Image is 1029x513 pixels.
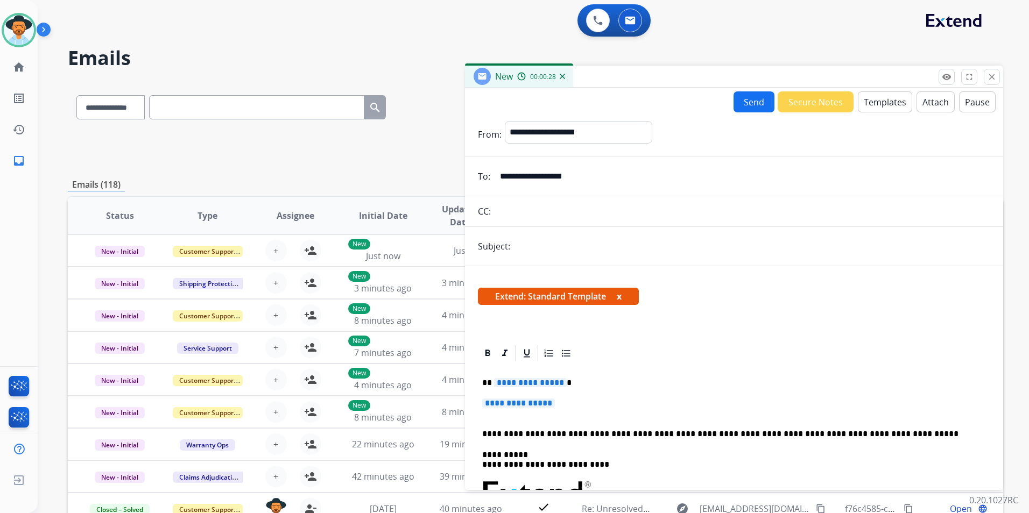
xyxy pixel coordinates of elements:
[352,471,414,482] span: 42 minutes ago
[173,472,246,483] span: Claims Adjudication
[359,209,407,222] span: Initial Date
[987,72,997,82] mat-icon: close
[348,400,370,411] p: New
[304,470,317,483] mat-icon: person_add
[273,470,278,483] span: +
[348,271,370,282] p: New
[273,341,278,354] span: +
[265,304,287,326] button: +
[265,466,287,487] button: +
[348,303,370,314] p: New
[442,374,499,386] span: 4 minutes ago
[734,91,774,112] button: Send
[304,244,317,257] mat-icon: person_add
[530,73,556,81] span: 00:00:28
[478,288,639,305] span: Extend: Standard Template
[95,375,145,386] span: New - Initial
[304,309,317,322] mat-icon: person_add
[95,343,145,354] span: New - Initial
[354,315,412,326] span: 8 minutes ago
[478,128,502,141] p: From:
[12,154,25,167] mat-icon: inbox
[95,310,145,322] span: New - Initial
[304,373,317,386] mat-icon: person_add
[352,438,414,450] span: 22 minutes ago
[173,278,246,289] span: Shipping Protection
[541,345,557,361] div: Ordered List
[442,277,499,289] span: 3 minutes ago
[95,246,145,257] span: New - Initial
[969,494,1018,507] p: 0.20.1027RC
[436,203,484,229] span: Updated Date
[478,170,490,183] p: To:
[440,438,502,450] span: 19 minutes ago
[480,345,496,361] div: Bold
[495,70,513,82] span: New
[273,309,278,322] span: +
[4,15,34,45] img: avatar
[173,407,243,418] span: Customer Support
[177,343,238,354] span: Service Support
[265,337,287,358] button: +
[366,250,400,262] span: Just now
[778,91,854,112] button: Secure Notes
[454,245,488,256] span: Just now
[354,282,412,294] span: 3 minutes ago
[12,92,25,105] mat-icon: list_alt
[173,375,243,386] span: Customer Support
[942,72,952,82] mat-icon: remove_red_eye
[519,345,535,361] div: Underline
[442,406,499,418] span: 8 minutes ago
[12,61,25,74] mat-icon: home
[68,47,1003,69] h2: Emails
[277,209,314,222] span: Assignee
[478,240,510,253] p: Subject:
[265,240,287,261] button: +
[273,244,278,257] span: +
[95,439,145,451] span: New - Initial
[273,405,278,418] span: +
[265,433,287,455] button: +
[273,373,278,386] span: +
[348,239,370,250] p: New
[558,345,574,361] div: Bullet List
[198,209,217,222] span: Type
[265,369,287,390] button: +
[273,438,278,451] span: +
[354,379,412,391] span: 4 minutes ago
[617,290,622,303] button: x
[304,405,317,418] mat-icon: person_add
[442,309,499,321] span: 4 minutes ago
[369,101,382,114] mat-icon: search
[106,209,134,222] span: Status
[442,341,499,353] span: 4 minutes ago
[173,246,243,257] span: Customer Support
[273,276,278,289] span: +
[917,91,955,112] button: Attach
[180,439,235,451] span: Warranty Ops
[265,401,287,423] button: +
[173,310,243,322] span: Customer Support
[497,345,513,361] div: Italic
[12,123,25,136] mat-icon: history
[68,178,125,191] p: Emails (118)
[265,272,287,294] button: +
[478,205,491,218] p: CC:
[440,471,502,482] span: 39 minutes ago
[348,336,370,346] p: New
[354,411,412,423] span: 8 minutes ago
[304,438,317,451] mat-icon: person_add
[304,276,317,289] mat-icon: person_add
[964,72,974,82] mat-icon: fullscreen
[95,278,145,289] span: New - Initial
[858,91,912,112] button: Templates
[354,347,412,359] span: 7 minutes ago
[95,407,145,418] span: New - Initial
[95,472,145,483] span: New - Initial
[348,368,370,379] p: New
[959,91,996,112] button: Pause
[304,341,317,354] mat-icon: person_add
